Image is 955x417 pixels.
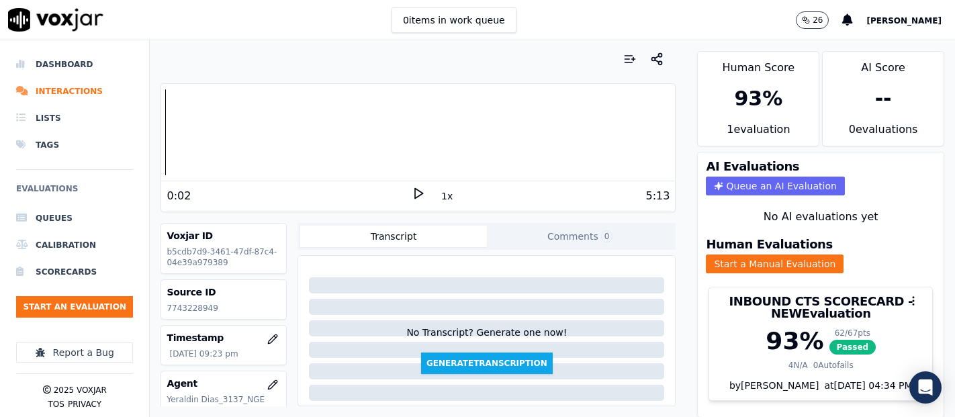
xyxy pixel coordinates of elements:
[8,8,103,32] img: voxjar logo
[823,122,944,146] div: 0 evaluation s
[392,7,516,33] button: 0items in work queue
[866,12,955,28] button: [PERSON_NAME]
[706,238,832,250] h3: Human Evaluations
[167,246,281,268] p: b5cdb7d9-3461-47df-87c4-04e39a979389
[788,360,808,371] div: 4 N/A
[709,379,932,400] div: by [PERSON_NAME]
[823,52,944,76] div: AI Score
[829,340,876,355] span: Passed
[167,285,281,299] h3: Source ID
[698,52,819,76] div: Human Score
[406,326,567,353] div: No Transcript? Generate one now!
[16,259,133,285] a: Scorecards
[706,254,844,273] button: Start a Manual Evaluation
[16,181,133,205] h6: Evaluations
[698,122,819,146] div: 1 evaluation
[167,394,281,405] p: Yeraldin Dias_3137_NGE
[813,15,823,26] p: 26
[487,226,674,247] button: Comments
[909,371,942,404] div: Open Intercom Messenger
[54,385,107,396] p: 2025 Voxjar
[167,229,281,242] h3: Voxjar ID
[16,205,133,232] a: Queues
[421,353,553,374] button: GenerateTranscription
[167,377,281,390] h3: Agent
[16,342,133,363] button: Report a Bug
[601,230,613,242] span: 0
[875,87,892,111] div: --
[167,303,281,314] p: 7743228949
[169,349,281,359] p: [DATE] 09:23 pm
[819,379,912,392] div: at [DATE] 04:34 PM
[439,187,455,205] button: 1x
[16,51,133,78] a: Dashboard
[16,232,133,259] a: Calibration
[717,295,924,320] h3: INBOUND CTS SCORECARD - NEW Evaluation
[706,177,844,195] button: Queue an AI Evaluation
[646,188,670,204] div: 5:13
[866,16,942,26] span: [PERSON_NAME]
[16,296,133,318] button: Start an Evaluation
[829,328,876,338] div: 62 / 67 pts
[734,87,782,111] div: 93 %
[167,188,191,204] div: 0:02
[706,160,799,173] h3: AI Evaluations
[796,11,829,29] button: 26
[300,226,487,247] button: Transcript
[813,360,854,371] div: 0 Autofails
[16,105,133,132] a: Lists
[709,209,933,225] div: No AI evaluations yet
[796,11,842,29] button: 26
[167,331,281,344] h3: Timestamp
[16,132,133,158] a: Tags
[48,399,64,410] button: TOS
[16,78,133,105] a: Interactions
[68,399,101,410] button: Privacy
[766,328,823,355] div: 93 %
